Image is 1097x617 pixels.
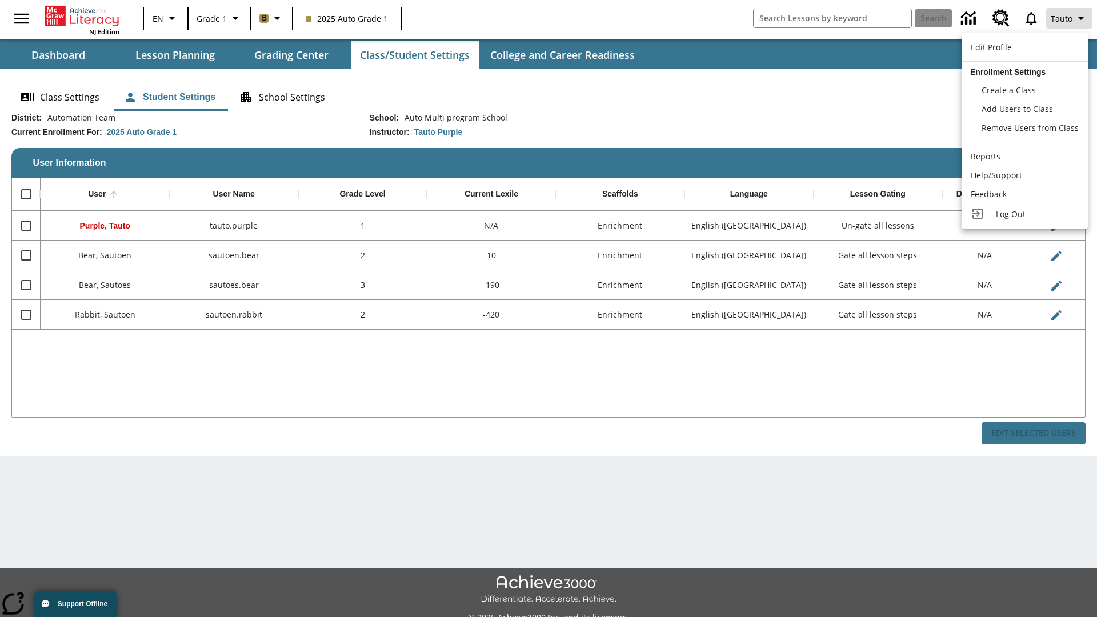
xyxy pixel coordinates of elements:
[971,170,1022,181] span: Help/Support
[982,122,1079,133] span: Remove Users from Class
[996,209,1026,219] span: Log Out
[982,103,1053,114] span: Add Users to Class
[971,189,1007,199] span: Feedback
[971,151,1000,162] span: Reports
[971,42,1012,53] span: Edit Profile
[970,67,1046,77] span: Enrollment Settings
[982,85,1036,95] span: Create a Class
